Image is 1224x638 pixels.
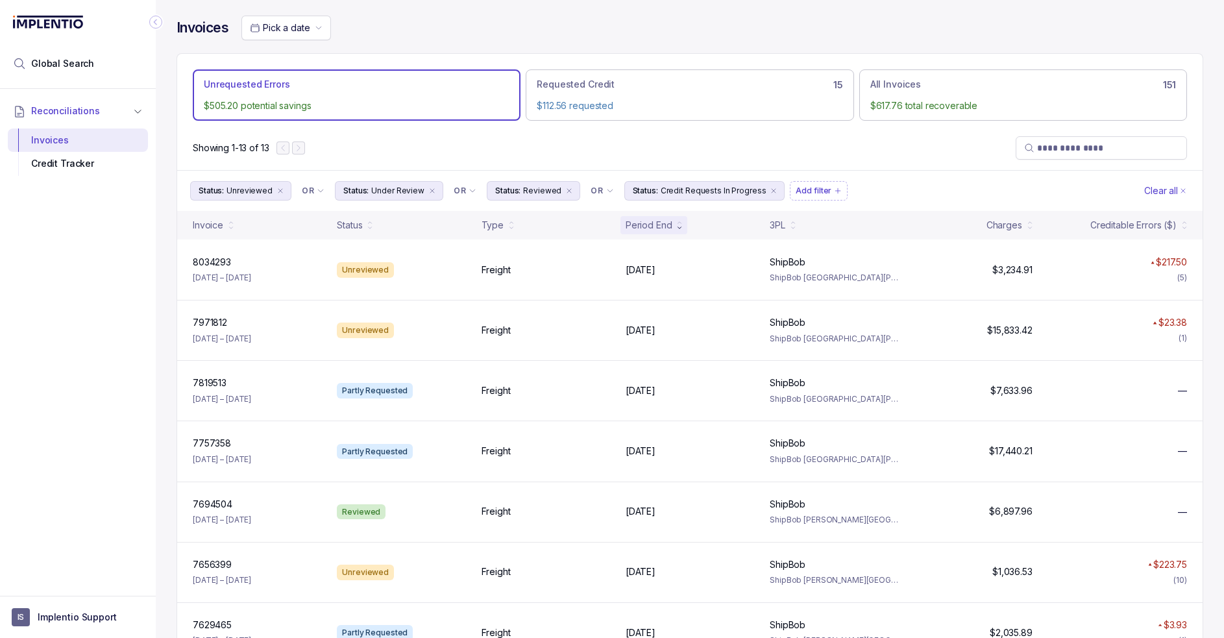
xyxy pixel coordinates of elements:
[770,271,898,284] p: ShipBob [GEOGRAPHIC_DATA][PERSON_NAME]
[482,384,511,397] p: Freight
[633,184,658,197] p: Status:
[626,264,655,276] p: [DATE]
[193,453,251,466] p: [DATE] – [DATE]
[770,332,898,345] p: ShipBob [GEOGRAPHIC_DATA][PERSON_NAME]
[297,182,330,200] button: Filter Chip Connector undefined
[1164,619,1187,632] p: $3.93
[193,558,232,571] p: 7656399
[537,78,615,91] p: Requested Credit
[250,21,310,34] search: Date Range Picker
[770,316,805,329] p: ShipBob
[661,184,766,197] p: Credit Requests In Progress
[1148,563,1152,566] img: red pointer upwards
[626,445,655,458] p: [DATE]
[193,393,251,406] p: [DATE] – [DATE]
[31,57,94,70] span: Global Search
[1142,181,1190,201] button: Clear Filters
[537,99,842,112] p: $112.56 requested
[204,99,509,112] p: $505.20 potential savings
[989,505,1033,518] p: $6,897.96
[770,498,805,511] p: ShipBob
[371,184,424,197] p: Under Review
[591,186,603,196] p: OR
[770,256,805,269] p: ShipBob
[1179,332,1187,345] div: (1)
[770,437,805,450] p: ShipBob
[1153,321,1157,325] img: red pointer upwards
[302,186,324,196] li: Filter Chip Connector undefined
[8,126,148,178] div: Reconciliations
[335,181,443,201] li: Filter Chip Under Review
[337,323,394,338] div: Unreviewed
[790,181,848,201] button: Filter Chip Add filter
[591,186,613,196] li: Filter Chip Connector undefined
[193,376,226,389] p: 7819513
[193,256,231,269] p: 8034293
[337,444,413,460] div: Partly Requested
[18,129,138,152] div: Invoices
[1151,261,1155,264] img: red pointer upwards
[990,384,1033,397] p: $7,633.96
[482,445,511,458] p: Freight
[193,219,223,232] div: Invoice
[1158,624,1162,627] img: red pointer upwards
[454,186,476,196] li: Filter Chip Connector undefined
[870,99,1176,112] p: $617.76 total recoverable
[989,445,1033,458] p: $17,440.21
[193,513,251,526] p: [DATE] – [DATE]
[626,384,655,397] p: [DATE]
[1173,574,1187,587] div: (10)
[482,264,511,276] p: Freight
[337,504,386,520] div: Reviewed
[986,219,1022,232] div: Charges
[454,186,466,196] p: OR
[626,505,655,518] p: [DATE]
[487,181,580,201] button: Filter Chip Reviewed
[199,184,224,197] p: Status:
[770,453,898,466] p: ShipBob [GEOGRAPHIC_DATA][PERSON_NAME]
[343,184,369,197] p: Status:
[263,22,310,33] span: Pick a date
[626,565,655,578] p: [DATE]
[624,181,785,201] li: Filter Chip Credit Requests In Progress
[427,186,437,196] div: remove content
[8,97,148,125] button: Reconciliations
[1178,445,1187,458] span: —
[193,574,251,587] p: [DATE] – [DATE]
[564,186,574,196] div: remove content
[992,565,1033,578] p: $1,036.53
[796,184,831,197] p: Add filter
[1178,384,1187,397] span: —
[448,182,482,200] button: Filter Chip Connector undefined
[177,19,228,37] h4: Invoices
[1090,219,1177,232] div: Creditable Errors ($)
[770,619,805,632] p: ShipBob
[193,69,1187,121] ul: Action Tab Group
[770,558,805,571] p: ShipBob
[275,186,286,196] div: remove content
[770,376,805,389] p: ShipBob
[241,16,331,40] button: Date Range Picker
[768,186,779,196] div: remove content
[495,184,520,197] p: Status:
[204,78,289,91] p: Unrequested Errors
[1177,271,1187,284] div: (5)
[337,383,413,399] div: Partly Requested
[626,324,655,337] p: [DATE]
[1156,256,1187,269] p: $217.50
[482,565,511,578] p: Freight
[585,182,618,200] button: Filter Chip Connector undefined
[190,181,291,201] button: Filter Chip Unreviewed
[193,437,231,450] p: 7757358
[193,141,269,154] div: Remaining page entries
[870,78,921,91] p: All Invoices
[833,80,842,90] h6: 15
[148,14,164,30] div: Collapse Icon
[626,219,672,232] div: Period End
[770,219,785,232] div: 3PL
[337,262,394,278] div: Unreviewed
[337,219,362,232] div: Status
